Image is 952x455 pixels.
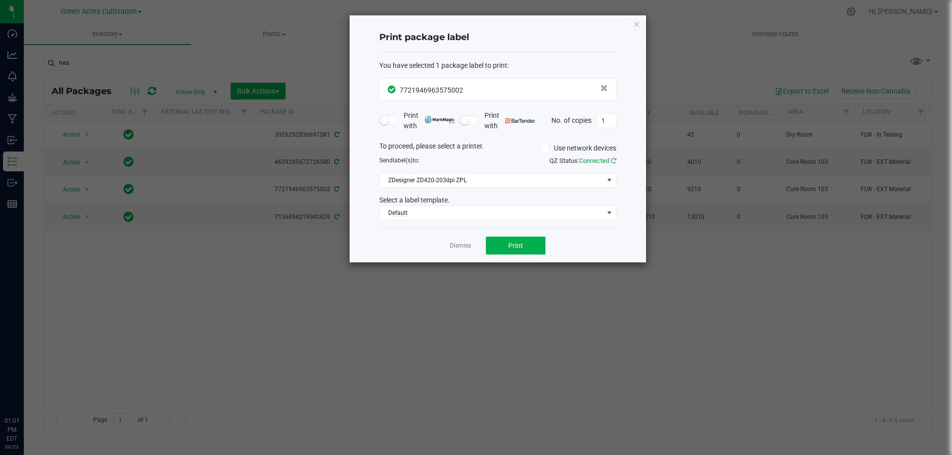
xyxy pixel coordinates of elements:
[388,84,397,95] span: In Sync
[379,157,419,164] span: Send to:
[404,110,455,131] span: Print with
[379,31,616,44] h4: Print package label
[424,116,455,123] img: mark_magic_cybra.png
[549,157,616,164] span: QZ Status:
[505,118,535,123] img: bartender.png
[379,60,616,71] div: :
[10,376,40,405] iframe: Resource center
[508,242,523,250] span: Print
[450,242,471,250] a: Dismiss
[379,61,507,69] span: You have selected 1 package label to print
[393,157,413,164] span: label(s)
[380,206,603,220] span: Default
[400,86,463,94] span: 7721946963575002
[579,157,609,164] span: Connected
[551,116,592,124] span: No. of copies
[540,143,616,153] label: Use network devices
[380,173,603,187] span: ZDesigner ZD420-203dpi ZPL
[484,110,535,131] span: Print with
[372,141,624,156] div: To proceed, please select a printer.
[372,195,624,205] div: Select a label template.
[486,237,545,254] button: Print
